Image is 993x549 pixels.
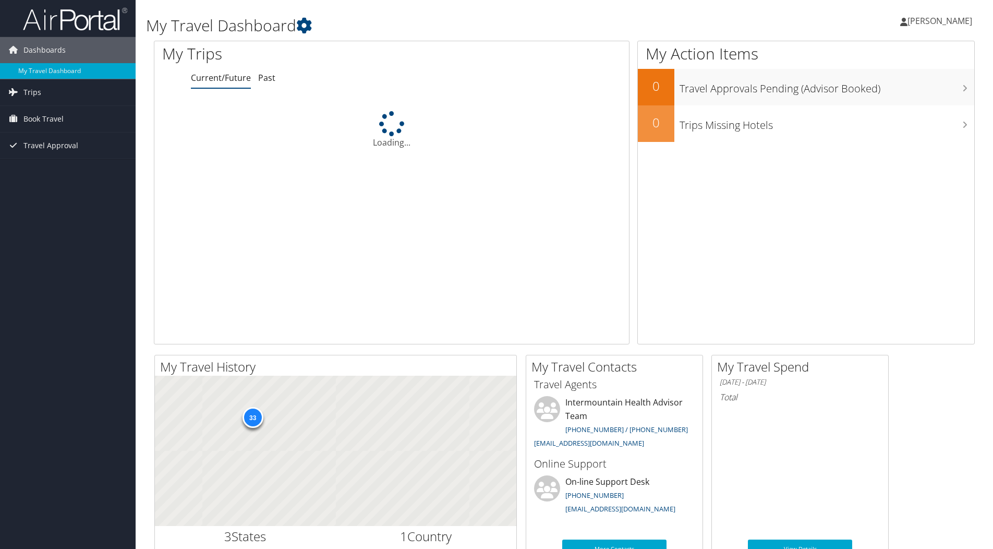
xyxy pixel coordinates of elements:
[534,457,695,471] h3: Online Support
[638,43,974,65] h1: My Action Items
[531,358,703,376] h2: My Travel Contacts
[529,396,700,452] li: Intermountain Health Advisor Team
[146,15,704,37] h1: My Travel Dashboard
[224,528,232,545] span: 3
[23,79,41,105] span: Trips
[534,377,695,392] h3: Travel Agents
[720,377,880,387] h6: [DATE] - [DATE]
[191,72,251,83] a: Current/Future
[23,133,78,159] span: Travel Approval
[23,106,64,132] span: Book Travel
[154,111,629,149] div: Loading...
[907,15,972,27] span: [PERSON_NAME]
[900,5,983,37] a: [PERSON_NAME]
[529,475,700,518] li: On-line Support Desk
[680,113,974,133] h3: Trips Missing Hotels
[638,77,674,95] h2: 0
[344,528,509,545] h2: Country
[680,76,974,96] h3: Travel Approvals Pending (Advisor Booked)
[717,358,888,376] h2: My Travel Spend
[565,425,688,434] a: [PHONE_NUMBER] / [PHONE_NUMBER]
[638,69,974,105] a: 0Travel Approvals Pending (Advisor Booked)
[23,7,127,31] img: airportal-logo.png
[162,43,423,65] h1: My Trips
[638,114,674,132] h2: 0
[242,407,263,428] div: 33
[720,391,880,403] h6: Total
[163,528,328,545] h2: States
[565,504,675,514] a: [EMAIL_ADDRESS][DOMAIN_NAME]
[638,105,974,142] a: 0Trips Missing Hotels
[258,72,275,83] a: Past
[400,528,407,545] span: 1
[23,37,66,63] span: Dashboards
[565,491,624,500] a: [PHONE_NUMBER]
[160,358,516,376] h2: My Travel History
[534,438,644,448] a: [EMAIL_ADDRESS][DOMAIN_NAME]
